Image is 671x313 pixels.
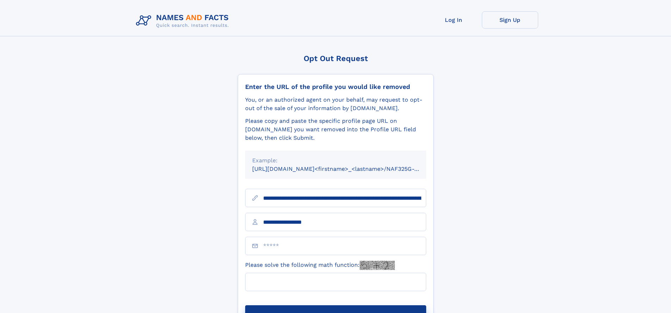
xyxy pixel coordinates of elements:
[425,11,482,29] a: Log In
[245,96,426,113] div: You, or an authorized agent on your behalf, may request to opt-out of the sale of your informatio...
[482,11,538,29] a: Sign Up
[245,83,426,91] div: Enter the URL of the profile you would like removed
[238,54,434,63] div: Opt Out Request
[245,261,395,270] label: Please solve the following math function:
[252,156,419,165] div: Example:
[133,11,235,30] img: Logo Names and Facts
[252,165,440,172] small: [URL][DOMAIN_NAME]<firstname>_<lastname>/NAF325G-xxxxxxxx
[245,117,426,142] div: Please copy and paste the specific profile page URL on [DOMAIN_NAME] you want removed into the Pr...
